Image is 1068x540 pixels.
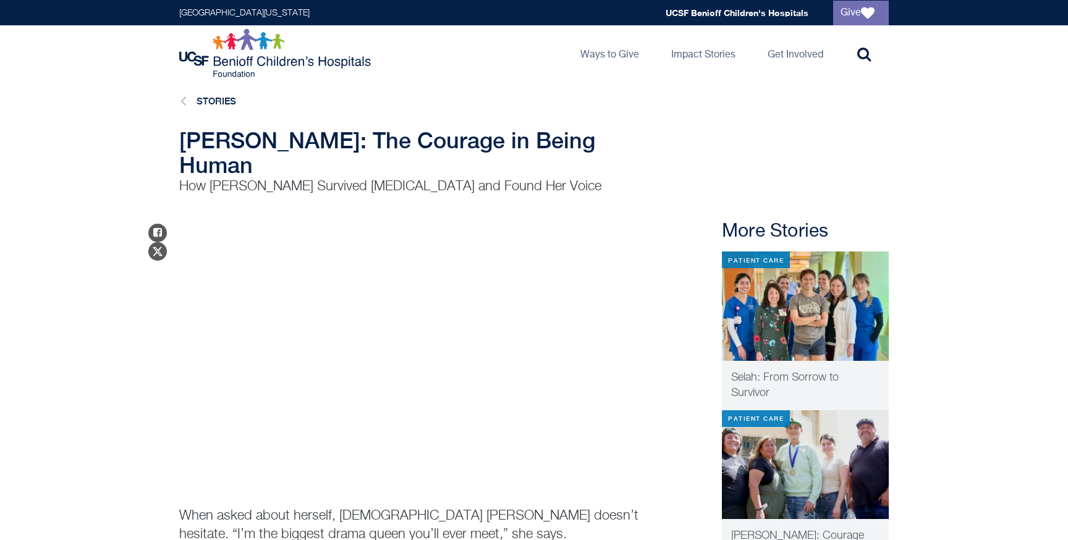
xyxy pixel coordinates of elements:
a: Give [833,1,889,25]
img: Logo for UCSF Benioff Children's Hospitals Foundation [179,28,374,78]
span: Selah: From Sorrow to Survivor [731,372,839,399]
div: Patient Care [722,410,790,427]
a: UCSF Benioff Children's Hospitals [666,7,808,18]
img: IMG_0496.jpg [722,251,889,361]
a: Patient Care Selah: From Sorrow to Survivor [722,251,889,410]
a: Get Involved [758,25,833,81]
h2: More Stories [722,221,889,243]
a: Stories [197,96,236,106]
span: [PERSON_NAME]: The Courage in Being Human [179,127,595,178]
a: Ways to Give [570,25,649,81]
p: How [PERSON_NAME] Survived [MEDICAL_DATA] and Found Her Voice [179,177,655,196]
a: [GEOGRAPHIC_DATA][US_STATE] [179,9,310,17]
div: Patient Care [722,251,790,268]
img: Jesse and his family [722,410,889,520]
a: Impact Stories [661,25,745,81]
